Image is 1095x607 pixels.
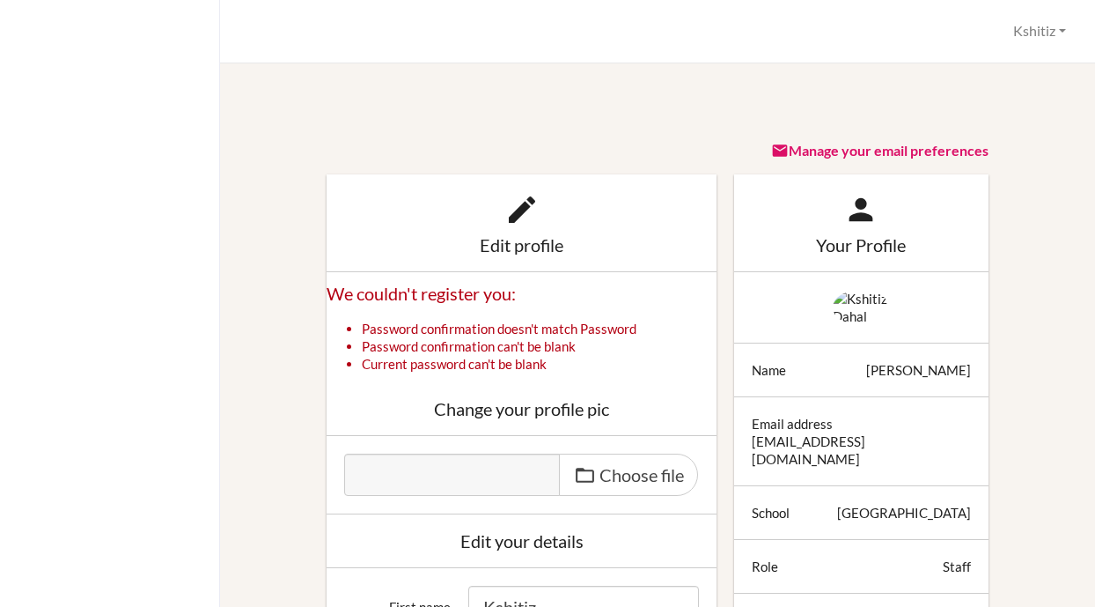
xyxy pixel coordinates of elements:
[599,464,684,485] span: Choose file
[837,504,971,522] div: [GEOGRAPHIC_DATA]
[362,320,717,337] li: Password confirmation doesn't match Password
[752,558,778,575] div: Role
[752,361,786,379] div: Name
[752,433,971,468] div: [EMAIL_ADDRESS][DOMAIN_NAME]
[344,400,699,418] div: Change your profile pic
[344,532,699,550] div: Edit your details
[752,504,790,522] div: School
[344,236,699,254] div: Edit profile
[327,282,717,306] h2: We couldn't register you:
[1005,15,1074,48] button: Kshitiz
[362,337,717,355] li: Password confirmation can't be blank
[866,361,971,379] div: [PERSON_NAME]
[833,290,889,325] img: Kshitiz Dahal
[943,558,971,575] div: Staff
[752,415,833,433] div: Email address
[752,236,971,254] div: Your Profile
[362,355,717,373] li: Current password can't be blank
[771,142,988,159] a: Manage your email preferences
